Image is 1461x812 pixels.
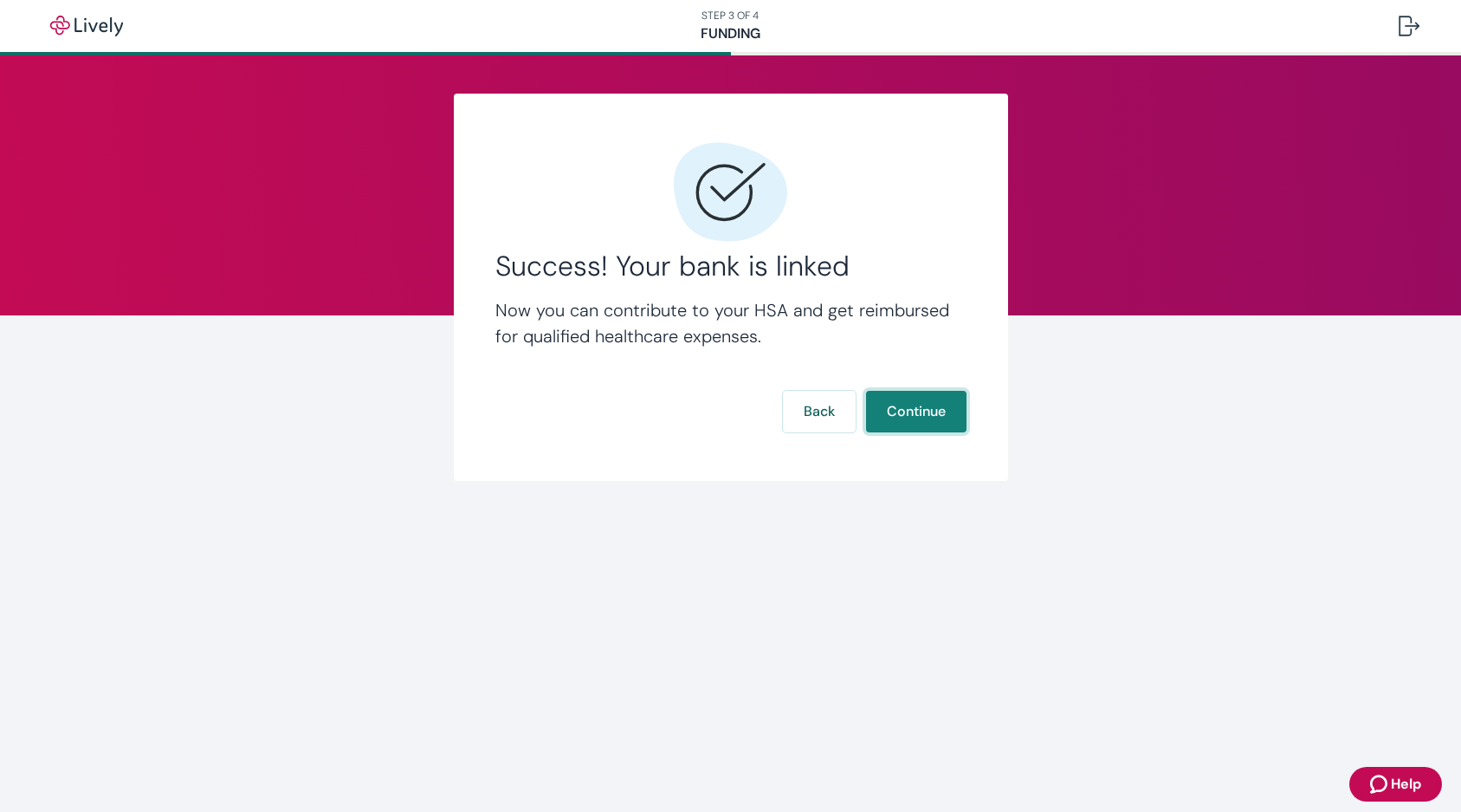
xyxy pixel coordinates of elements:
button: Zendesk support iconHelp [1349,767,1442,802]
h2: Success! Your bank is linked [495,249,966,283]
span: Help [1391,774,1421,795]
svg: Zendesk support icon [1370,774,1391,795]
button: Back [783,391,856,432]
button: Log out [1385,5,1433,47]
img: Lively [38,16,135,36]
h4: Now you can contribute to your HSA and get reimbursed for qualified healthcare expenses. [495,297,966,349]
button: Continue [866,391,966,432]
